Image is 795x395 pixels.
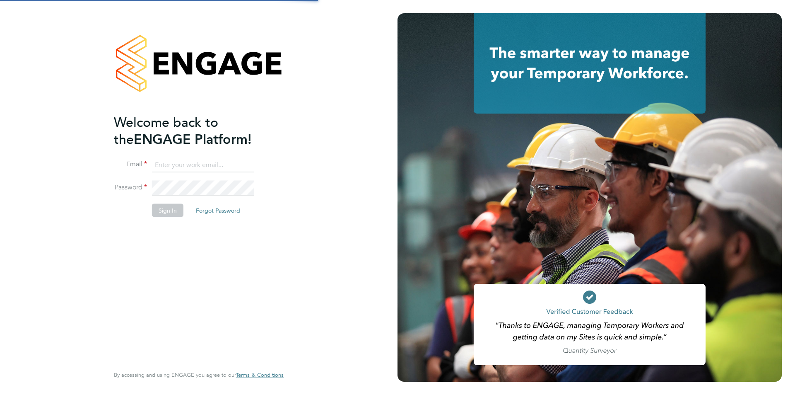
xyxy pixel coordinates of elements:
label: Password [114,183,147,192]
a: Terms & Conditions [236,372,284,378]
label: Email [114,160,147,169]
span: Welcome back to the [114,114,218,147]
button: Forgot Password [189,204,247,217]
input: Enter your work email... [152,158,254,172]
h2: ENGAGE Platform! [114,114,275,148]
span: By accessing and using ENGAGE you agree to our [114,371,284,378]
button: Sign In [152,204,183,217]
